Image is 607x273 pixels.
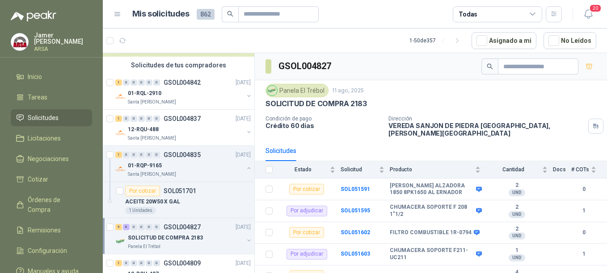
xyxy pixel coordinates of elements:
[146,79,152,86] div: 0
[341,161,390,178] th: Solicitud
[131,116,137,122] div: 0
[487,63,493,70] span: search
[131,79,137,86] div: 0
[341,229,370,236] a: SOL051602
[115,77,253,106] a: 1 0 0 0 0 0 GSOL004842[DATE] Company Logo01-RQL-2910Santa [PERSON_NAME]
[390,161,486,178] th: Producto
[341,186,370,192] a: SOL051591
[388,122,585,137] p: VEREDA SANJON DE PIEDRA [GEOGRAPHIC_DATA] , [PERSON_NAME][GEOGRAPHIC_DATA]
[153,79,160,86] div: 0
[509,211,525,218] div: UND
[11,171,92,188] a: Cotizar
[544,32,596,49] button: No Leídos
[146,224,152,230] div: 0
[153,116,160,122] div: 0
[571,185,596,194] b: 0
[589,4,602,12] span: 20
[153,260,160,266] div: 0
[236,151,251,159] p: [DATE]
[390,166,473,173] span: Producto
[103,182,254,218] a: Por cotizarSOL051701ACEITE 20W50 X GAL1 Unidades
[227,11,233,17] span: search
[153,224,160,230] div: 0
[28,195,84,215] span: Órdenes de Compra
[341,251,370,257] b: SOL051603
[11,191,92,218] a: Órdenes de Compra
[486,182,548,189] b: 2
[341,207,370,214] a: SOL051595
[11,222,92,239] a: Remisiones
[138,79,145,86] div: 0
[164,79,201,86] p: GSOL004842
[115,164,126,174] img: Company Logo
[11,11,56,21] img: Logo peakr
[164,188,196,194] p: SOL051701
[11,242,92,259] a: Configuración
[146,152,152,158] div: 0
[388,116,585,122] p: Dirección
[125,186,160,196] div: Por cotizar
[115,149,253,178] a: 1 0 0 0 0 0 GSOL004835[DATE] Company Logo01-RQP-9165Santa [PERSON_NAME]
[115,224,122,230] div: 5
[11,130,92,147] a: Licitaciones
[571,207,596,215] b: 1
[11,150,92,167] a: Negociaciones
[266,99,367,108] p: SOLICITUD DE COMPRA 2183
[390,229,472,236] b: FILTRO COMBUSTIBLE 1R-0794
[332,87,364,95] p: 11 ago, 2025
[115,152,122,158] div: 1
[125,207,156,214] div: 1 Unidades
[11,89,92,106] a: Tareas
[138,260,145,266] div: 0
[197,9,215,20] span: 862
[486,204,548,211] b: 2
[390,247,474,261] b: CHUMACERA SOPORTE F211-UC211
[138,152,145,158] div: 0
[128,171,176,178] p: Santa [PERSON_NAME]
[11,68,92,85] a: Inicio
[123,152,130,158] div: 0
[289,227,324,238] div: Por cotizar
[28,225,61,235] span: Remisiones
[266,122,381,129] p: Crédito 60 días
[278,166,328,173] span: Estado
[115,260,122,266] div: 1
[125,198,180,206] p: ACEITE 20W50 X GAL
[266,116,381,122] p: Condición de pago
[11,33,28,50] img: Company Logo
[146,116,152,122] div: 0
[553,161,571,178] th: Docs
[236,259,251,268] p: [DATE]
[115,116,122,122] div: 1
[164,260,201,266] p: GSOL004809
[115,128,126,138] img: Company Logo
[278,161,341,178] th: Estado
[266,146,296,156] div: Solicitudes
[28,174,48,184] span: Cotizar
[509,189,525,196] div: UND
[28,246,67,256] span: Configuración
[115,79,122,86] div: 1
[571,166,589,173] span: # COTs
[509,232,525,240] div: UND
[131,152,137,158] div: 0
[128,99,176,106] p: Santa [PERSON_NAME]
[287,249,327,260] div: Por adjudicar
[103,57,254,74] div: Solicitudes de tus compradores
[28,92,47,102] span: Tareas
[486,226,548,233] b: 2
[138,116,145,122] div: 0
[115,222,253,250] a: 5 6 0 0 0 0 GSOL004827[DATE] Company LogoSOLICITUD DE COMPRA 2183Panela El Trébol
[486,247,548,254] b: 1
[138,224,145,230] div: 0
[123,116,130,122] div: 0
[115,91,126,102] img: Company Logo
[115,236,126,247] img: Company Logo
[236,79,251,87] p: [DATE]
[131,224,137,230] div: 0
[128,135,176,142] p: Santa [PERSON_NAME]
[164,224,201,230] p: GSOL004827
[34,32,92,45] p: Jamer [PERSON_NAME]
